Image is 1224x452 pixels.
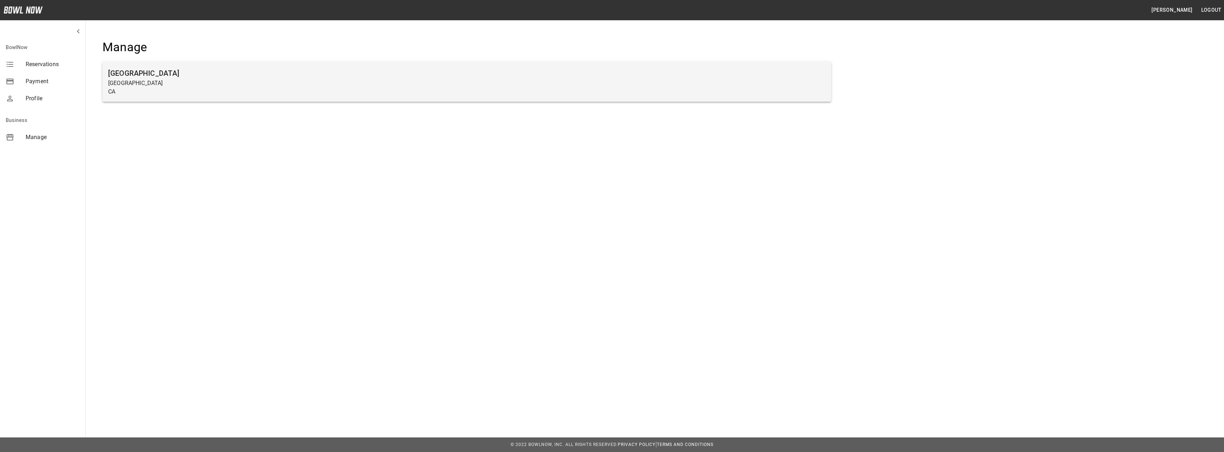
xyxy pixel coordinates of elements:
span: Profile [26,94,80,103]
p: CA [108,87,825,96]
span: Manage [26,133,80,142]
h6: [GEOGRAPHIC_DATA] [108,68,825,79]
p: [GEOGRAPHIC_DATA] [108,79,825,87]
img: logo [4,6,43,14]
button: Logout [1198,4,1224,17]
a: Terms and Conditions [657,442,713,447]
span: Reservations [26,60,80,69]
span: Payment [26,77,80,86]
a: Privacy Policy [618,442,655,447]
h4: Manage [102,40,831,55]
span: © 2022 BowlNow, Inc. All Rights Reserved. [511,442,618,447]
button: [PERSON_NAME] [1149,4,1195,17]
